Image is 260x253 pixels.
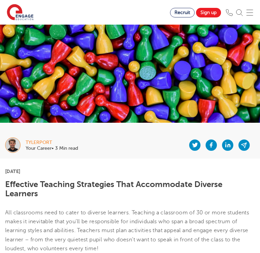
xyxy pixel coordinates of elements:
img: Mobile Menu [246,9,253,16]
h1: Effective Teaching Strategies That Accommodate Diverse Learners [5,180,255,198]
a: Recruit [170,8,195,17]
img: Engage Education [7,4,34,21]
p: Your Career• 3 Min read [26,146,78,151]
img: Search [236,9,243,16]
span: All classrooms need to cater to diverse learners. Teaching a classroom of 30 or more students mak... [5,210,249,252]
a: Sign up [196,8,221,17]
img: Phone [226,9,233,16]
p: [DATE] [5,169,255,174]
span: Recruit [174,10,190,15]
div: tylerport [26,140,78,145]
